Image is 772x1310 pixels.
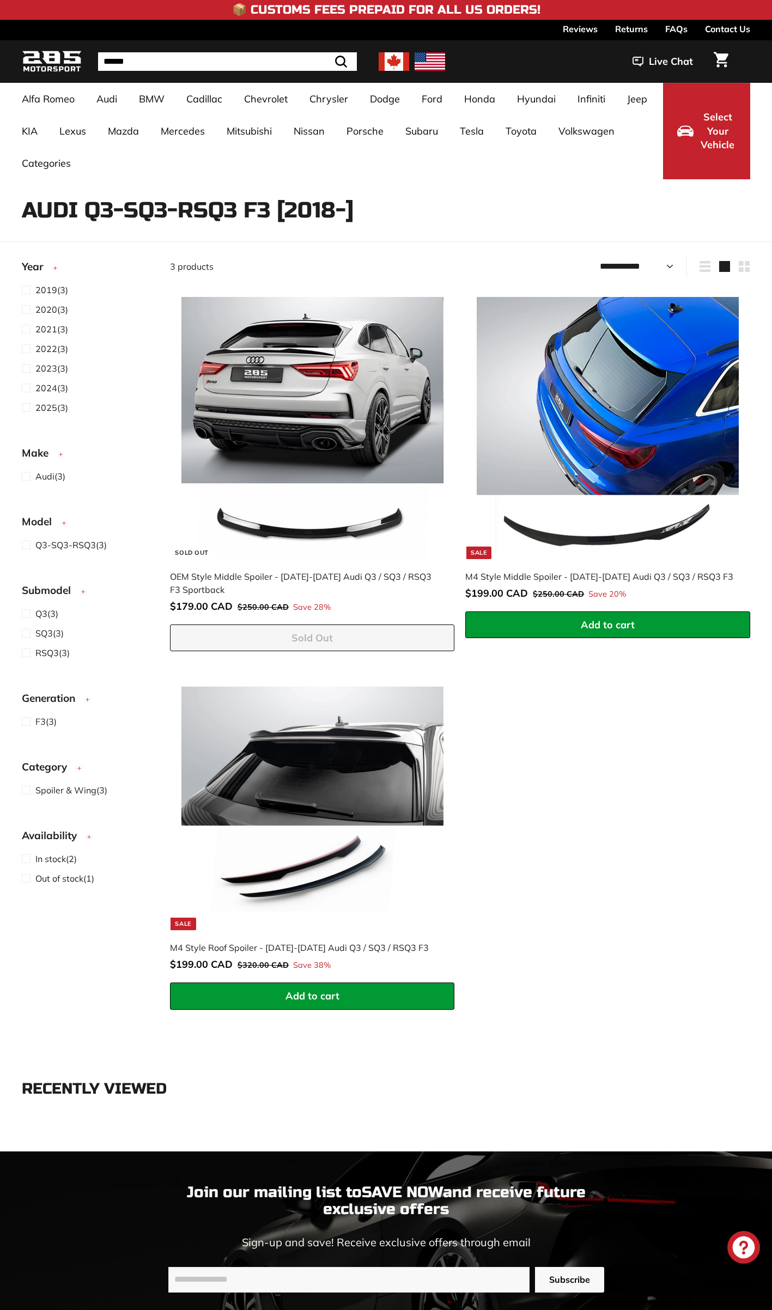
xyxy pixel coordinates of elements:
button: Select Your Vehicle [663,83,750,179]
h4: 📦 Customs Fees Prepaid for All US Orders! [232,3,540,16]
span: Select Your Vehicle [699,110,736,152]
span: Submodel [22,583,79,598]
span: Add to cart [285,990,339,1002]
span: (3) [35,627,64,640]
a: Contact Us [705,20,750,38]
span: Save 20% [588,589,626,601]
span: Sold Out [291,632,333,644]
span: Category [22,759,75,775]
button: Live Chat [618,48,707,75]
p: Join our mailing list to and receive future exclusive offers [168,1184,604,1218]
a: Mercedes [150,115,216,147]
a: Returns [615,20,648,38]
div: Sale [171,918,196,930]
a: Audi [86,83,128,115]
strong: SAVE NOW [362,1183,443,1202]
button: Subscribe [535,1267,604,1293]
button: Model [22,511,153,538]
span: RSQ3 [35,647,59,658]
span: 2019 [35,284,57,295]
span: Save 38% [293,960,331,972]
div: Recently viewed [22,1081,750,1097]
a: Subaru [394,115,449,147]
a: Mazda [97,115,150,147]
a: Volkswagen [548,115,625,147]
span: Availability [22,828,85,844]
span: F3 [35,716,46,727]
a: Cadillac [175,83,233,115]
a: Categories [11,147,82,179]
div: Sold Out [171,547,212,559]
a: Infiniti [567,83,616,115]
a: BMW [128,83,175,115]
a: FAQs [665,20,688,38]
span: (3) [35,607,58,620]
a: KIA [11,115,48,147]
span: (3) [35,715,57,728]
span: Q3 [35,608,47,619]
a: Alfa Romeo [11,83,86,115]
button: Category [22,756,153,783]
span: (3) [35,470,65,483]
img: Logo_285_Motorsport_areodynamics_components [22,49,82,75]
span: Q3-SQ3-RSQ3 [35,539,96,550]
span: (3) [35,646,70,659]
a: Chrysler [299,83,359,115]
button: Sold Out [170,624,455,652]
a: Cart [707,43,735,80]
a: Chevrolet [233,83,299,115]
div: 3 products [170,260,460,273]
span: Spoiler & Wing [35,785,96,796]
span: (2) [35,852,77,865]
button: Add to cart [465,611,750,639]
button: Submodel [22,579,153,607]
span: (3) [35,381,68,395]
inbox-online-store-chat: Shopify online store chat [724,1231,763,1266]
span: $250.00 CAD [238,602,289,612]
span: (3) [35,401,68,414]
button: Generation [22,687,153,714]
button: Availability [22,824,153,852]
span: Add to cart [581,618,635,631]
span: Make [22,445,57,461]
a: Porsche [336,115,394,147]
span: $199.00 CAD [465,587,528,599]
div: M4 Style Middle Spoiler - [DATE]-[DATE] Audi Q3 / SQ3 / RSQ3 F3 [465,570,739,583]
span: (3) [35,342,68,355]
span: Model [22,514,60,530]
span: 2020 [35,304,57,315]
span: (3) [35,362,68,375]
a: Dodge [359,83,411,115]
span: (3) [35,784,107,797]
span: $199.00 CAD [170,958,233,971]
span: Subscribe [549,1273,590,1286]
div: OEM Style Middle Spoiler - [DATE]-[DATE] Audi Q3 / SQ3 / RSQ3 F3 Sportback [170,570,444,596]
span: 2024 [35,383,57,393]
span: In stock [35,853,66,864]
h1: Audi Q3-SQ3-RSQ3 F3 [2018-] [22,198,750,222]
a: Lexus [48,115,97,147]
button: Make [22,442,153,469]
span: 2025 [35,402,57,413]
a: Hyundai [506,83,567,115]
button: Add to cart [170,982,455,1010]
a: Ford [411,83,453,115]
span: (1) [35,872,94,885]
a: Tesla [449,115,495,147]
div: M4 Style Roof Spoiler - [DATE]-[DATE] Audi Q3 / SQ3 / RSQ3 F3 [170,941,444,954]
a: Honda [453,83,506,115]
div: Sale [466,547,491,559]
button: Year [22,256,153,283]
span: Out of stock [35,873,83,884]
a: Reviews [563,20,598,38]
input: Search [98,52,357,71]
a: Nissan [283,115,336,147]
span: (3) [35,303,68,316]
span: $250.00 CAD [533,589,584,599]
span: 2022 [35,343,57,354]
a: Sale M4 Style Middle Spoiler - [DATE]-[DATE] Audi Q3 / SQ3 / RSQ3 F3 Save 20% [465,286,750,611]
span: Audi [35,471,54,482]
span: Save 28% [293,602,331,614]
span: $320.00 CAD [238,960,289,970]
span: 2021 [35,324,57,335]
